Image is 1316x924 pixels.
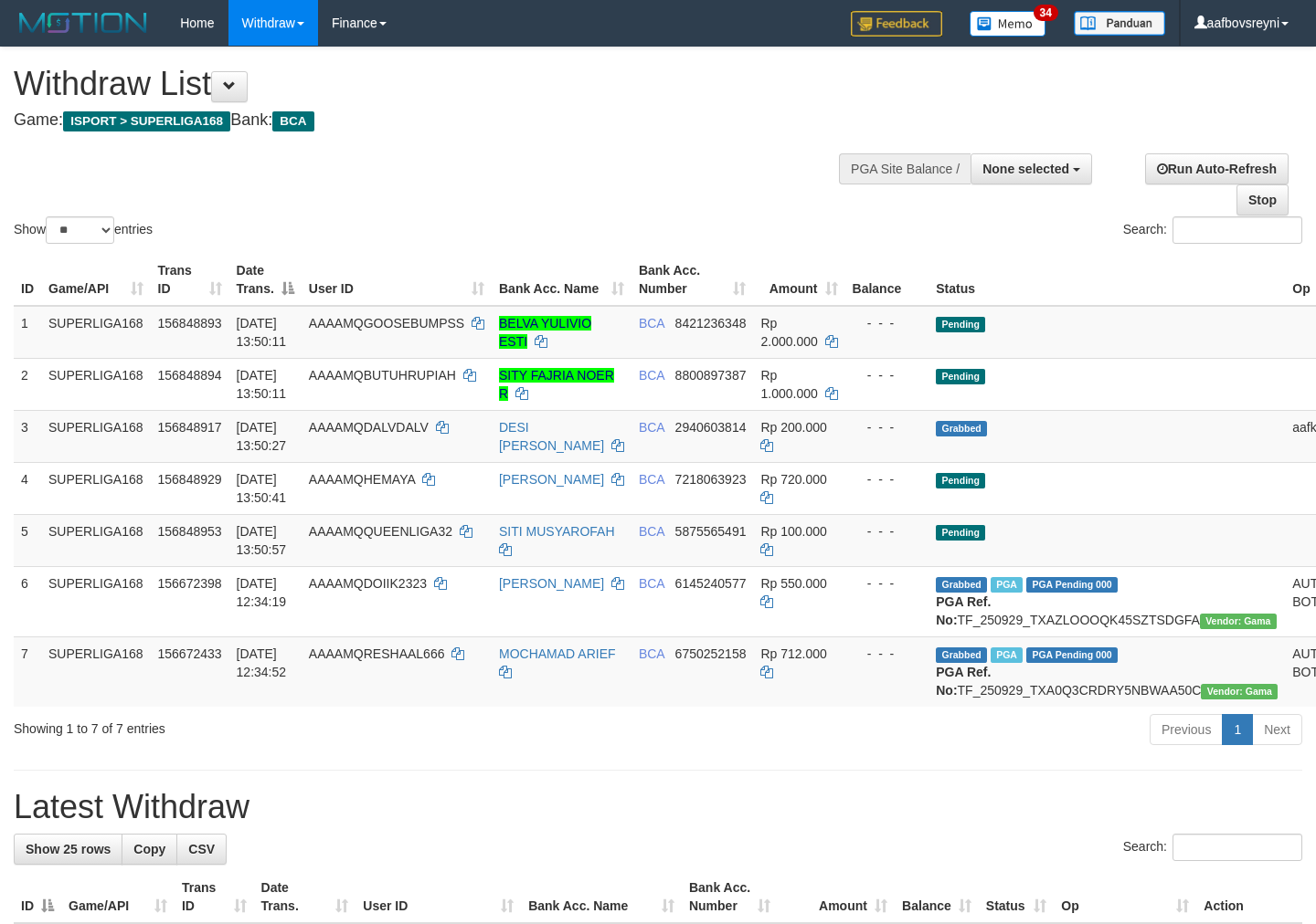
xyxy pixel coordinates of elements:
[970,11,1046,37] img: Button%20Memo.svg
[675,472,747,487] span: Copy 7218063923 to clipboard
[1054,871,1196,923] th: Op: activate to sort column ascending
[936,473,985,488] span: Pending
[14,789,1302,825] h1: Latest Withdraw
[853,574,922,593] div: - - -
[237,576,287,609] span: [DATE] 12:34:19
[41,410,151,462] td: SUPERLIGA168
[639,576,664,591] span: BCA
[1026,647,1118,663] span: PGA Pending
[14,566,41,636] td: 6
[521,871,682,923] th: Bank Acc. Name: activate to sort column ascending
[158,472,222,487] span: 156848929
[309,316,464,331] span: AAAAMQGOOSEBUMPSS
[499,472,604,487] a: [PERSON_NAME]
[41,636,151,707] td: SUPERLIGA168
[309,646,445,661] span: AAAAMQRESHAAL666
[41,358,151,410] td: SUPERLIGA168
[982,162,1069,176] span: None selected
[639,368,664,383] span: BCA
[851,11,942,37] img: Feedback.jpg
[158,576,222,591] span: 156672398
[1173,834,1302,861] input: Search:
[272,111,313,131] span: BCA
[936,421,987,436] span: Grabbed
[1150,714,1223,745] a: Previous
[639,316,664,331] span: BCA
[175,871,254,923] th: Trans ID: activate to sort column ascending
[237,646,287,679] span: [DATE] 12:34:52
[499,646,616,661] a: MOCHAMAD ARIEF
[639,420,664,435] span: BCA
[639,646,664,661] span: BCA
[1236,184,1289,215] a: Stop
[760,576,826,591] span: Rp 550.000
[936,577,987,593] span: Grabbed
[237,420,287,453] span: [DATE] 13:50:27
[158,524,222,539] span: 156848953
[853,418,922,436] div: - - -
[760,646,826,661] span: Rp 712.000
[14,9,153,37] img: MOTION_logo.png
[1201,684,1278,699] span: Vendor URL: https://trx31.1velocity.biz
[14,834,122,865] a: Show 25 rows
[639,524,664,539] span: BCA
[302,254,492,306] th: User ID: activate to sort column ascending
[254,871,356,923] th: Date Trans.: activate to sort column ascending
[1196,871,1302,923] th: Action
[499,420,604,453] a: DESI [PERSON_NAME]
[237,368,287,401] span: [DATE] 13:50:11
[133,842,165,856] span: Copy
[158,316,222,331] span: 156848893
[151,254,229,306] th: Trans ID: activate to sort column ascending
[1074,11,1165,36] img: panduan.png
[675,420,747,435] span: Copy 2940603814 to clipboard
[309,576,427,591] span: AAAAMQDOIIK2323
[14,358,41,410] td: 2
[14,410,41,462] td: 3
[14,66,859,102] h1: Withdraw List
[309,524,452,539] span: AAAAMQQUEENLIGA32
[41,306,151,359] td: SUPERLIGA168
[14,514,41,566] td: 5
[499,316,591,349] a: BELVA YULIVIO ESTI
[675,316,747,331] span: Copy 8421236348 to clipboard
[499,368,614,401] a: SITY FAJRIA NOER R
[41,254,151,306] th: Game/API: activate to sort column ascending
[936,525,985,541] span: Pending
[14,306,41,359] td: 1
[991,577,1023,593] span: Marked by aafsoycanthlai
[14,111,859,130] h4: Game: Bank:
[176,834,227,865] a: CSV
[631,254,754,306] th: Bank Acc. Number: activate to sort column ascending
[14,254,41,306] th: ID
[158,646,222,661] span: 156672433
[1123,216,1302,244] label: Search:
[14,216,153,244] label: Show entries
[309,368,456,383] span: AAAAMQBUTUHRUPIAH
[237,524,287,557] span: [DATE] 13:50:57
[979,871,1054,923] th: Status: activate to sort column ascending
[853,314,922,332] div: - - -
[63,111,230,131] span: ISPORT > SUPERLIGA168
[14,712,535,738] div: Showing 1 to 7 of 7 entries
[1222,714,1253,745] a: 1
[936,647,987,663] span: Grabbed
[158,420,222,435] span: 156848917
[41,462,151,514] td: SUPERLIGA168
[929,254,1285,306] th: Status
[229,254,302,306] th: Date Trans.: activate to sort column descending
[853,366,922,384] div: - - -
[122,834,177,865] a: Copy
[499,524,615,539] a: SITI MUSYAROFAH
[675,368,747,383] span: Copy 8800897387 to clipboard
[356,871,521,923] th: User ID: activate to sort column ascending
[839,153,971,184] div: PGA Site Balance /
[237,316,287,349] span: [DATE] 13:50:11
[1252,714,1302,745] a: Next
[853,522,922,541] div: - - -
[158,368,222,383] span: 156848894
[41,566,151,636] td: SUPERLIGA168
[1123,834,1302,861] label: Search:
[895,871,979,923] th: Balance: activate to sort column ascending
[936,369,985,384] span: Pending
